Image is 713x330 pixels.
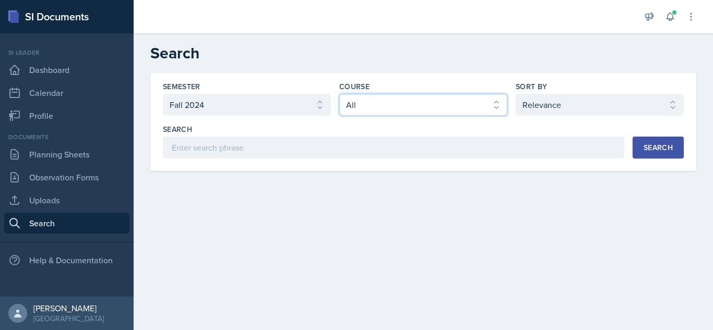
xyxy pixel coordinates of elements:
h2: Search [150,44,696,63]
label: Course [339,81,370,92]
input: Enter search phrase [163,137,624,158]
a: Calendar [4,82,129,103]
label: Sort By [516,81,547,92]
a: Planning Sheets [4,144,129,165]
label: Semester [163,81,200,92]
div: Help & Documentation [4,250,129,271]
div: Si leader [4,48,129,57]
a: Observation Forms [4,167,129,188]
div: Search [644,143,673,152]
a: Search [4,213,129,234]
div: [PERSON_NAME] [33,303,104,313]
div: [GEOGRAPHIC_DATA] [33,313,104,324]
div: Documents [4,132,129,142]
a: Uploads [4,190,129,211]
button: Search [633,137,684,158]
label: Search [163,124,192,135]
a: Dashboard [4,59,129,80]
a: Profile [4,105,129,126]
